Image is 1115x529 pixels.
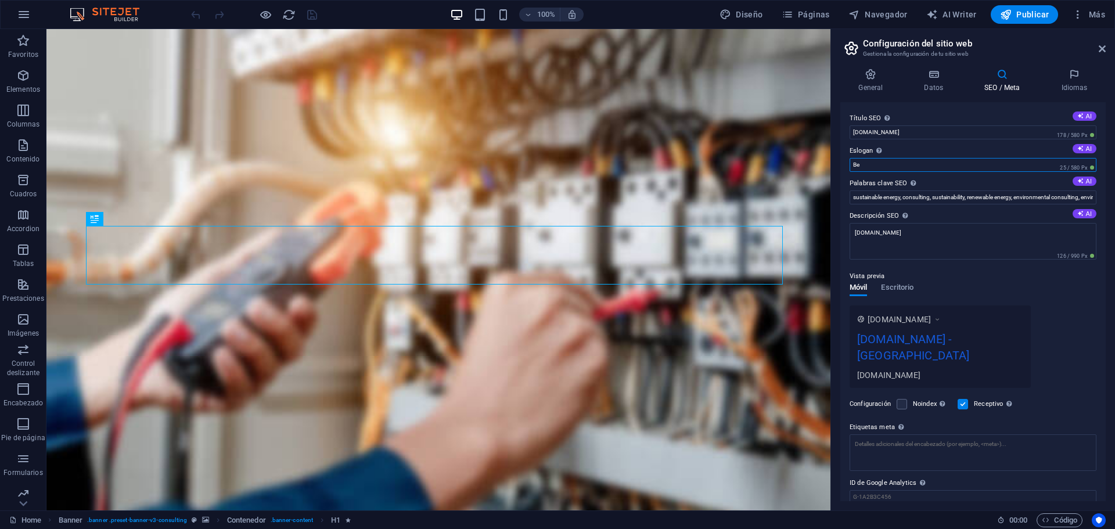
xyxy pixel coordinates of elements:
button: Más [1067,5,1110,24]
button: Eslogan [1073,144,1096,153]
i: Este elemento es un preajuste personalizable [192,517,197,523]
div: [DOMAIN_NAME] - [GEOGRAPHIC_DATA] [857,330,1023,369]
label: Configuración [850,397,891,411]
span: 126 / 990 Px [1055,252,1096,260]
p: Prestaciones [2,294,44,303]
h4: General [840,69,906,93]
span: . banner-content [271,513,313,527]
button: Navegador [844,5,912,24]
button: 100% [519,8,560,21]
p: Elementos [6,85,40,94]
span: Escritorio [881,280,913,297]
p: Pie de página [1,433,45,442]
span: 00 00 [1009,513,1027,527]
button: Publicar [991,5,1059,24]
span: [DOMAIN_NAME] [868,314,931,325]
label: Noindex [913,397,951,411]
i: El elemento contiene una animación [346,517,351,523]
span: Publicar [1000,9,1049,20]
label: Palabras clave SEO [850,177,1096,190]
div: Diseño (Ctrl+Alt+Y) [715,5,768,24]
button: Palabras clave SEO [1073,177,1096,186]
span: Haz clic para seleccionar y doble clic para editar [59,513,83,527]
span: Código [1042,513,1077,527]
label: Etiquetas meta [850,420,1096,434]
label: Receptivo [974,397,1015,411]
h4: Datos [906,69,966,93]
h6: 100% [537,8,555,21]
label: ID de Google Analytics [850,476,1096,490]
button: Título SEO [1073,111,1096,121]
p: Favoritos [8,50,38,59]
span: Navegador [848,9,908,20]
a: Haz clic para cancelar la selección y doble clic para abrir páginas [9,513,41,527]
button: Páginas [777,5,835,24]
p: Formularios [3,468,42,477]
h6: Tiempo de la sesión [997,513,1028,527]
input: G-1A2B3C456 [850,490,1096,504]
button: reload [282,8,296,21]
p: Cuadros [10,189,37,199]
p: Imágenes [8,329,39,338]
button: Diseño [715,5,768,24]
h4: SEO / Meta [966,69,1043,93]
i: Al redimensionar, ajustar el nivel de zoom automáticamente para ajustarse al dispositivo elegido. [567,9,577,20]
span: 25 / 580 Px [1058,164,1096,172]
p: Contenido [6,154,39,164]
input: Eslogan... [850,158,1096,172]
p: Tablas [13,259,34,268]
span: 178 / 580 Px [1055,131,1096,139]
img: Editor Logo [67,8,154,21]
h3: Gestiona la configuración de tu sitio web [863,49,1082,59]
span: Haz clic para seleccionar y doble clic para editar [331,513,340,527]
div: Vista previa [850,283,913,305]
h4: Idiomas [1043,69,1106,93]
label: Eslogan [850,144,1096,158]
button: Código [1037,513,1082,527]
div: [DOMAIN_NAME] [857,369,1023,381]
p: Columnas [7,120,40,129]
p: Vista previa [850,269,884,283]
label: Título SEO [850,111,1096,125]
span: Más [1072,9,1105,20]
button: Usercentrics [1092,513,1106,527]
button: Descripción SEO [1073,209,1096,218]
i: Volver a cargar página [282,8,296,21]
span: Páginas [782,9,830,20]
span: Diseño [720,9,763,20]
p: Accordion [7,224,39,233]
span: . banner .preset-banner-v3-consulting [87,513,187,527]
button: AI Writer [922,5,981,24]
i: Este elemento contiene un fondo [202,517,209,523]
label: Descripción SEO [850,209,1096,223]
h2: Configuración del sitio web [863,38,1106,49]
span: : [1017,516,1019,524]
span: Móvil [850,280,867,297]
span: AI Writer [926,9,977,20]
p: Encabezado [3,398,43,408]
span: Haz clic para seleccionar y doble clic para editar [227,513,266,527]
nav: breadcrumb [59,513,351,527]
